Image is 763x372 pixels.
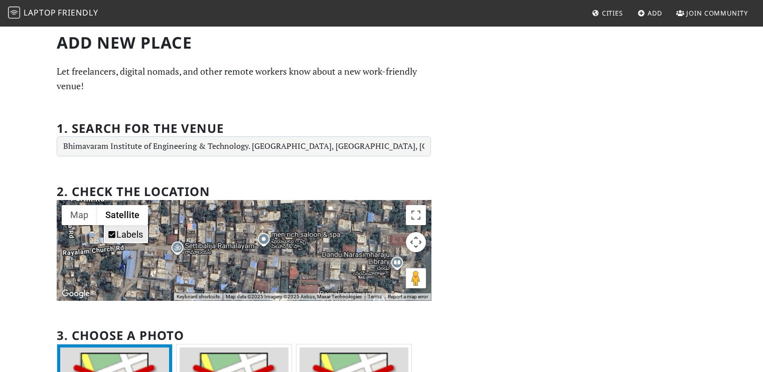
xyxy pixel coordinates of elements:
span: Laptop [24,7,56,18]
button: Show street map [62,205,97,225]
button: Map camera controls [406,232,426,252]
span: Friendly [58,7,98,18]
img: Google [59,287,92,300]
h2: 1. Search for the venue [57,121,224,136]
a: Terms (opens in new tab) [368,294,382,299]
button: Drag Pegman onto the map to open Street View [406,268,426,288]
ul: Show satellite imagery [104,225,148,243]
h2: 3. Choose a photo [57,328,184,343]
h2: 2. Check the location [57,184,210,199]
a: Join Community [672,4,752,22]
span: Add [648,9,662,18]
img: LaptopFriendly [8,7,20,19]
input: Enter a location [57,136,431,156]
p: Let freelancers, digital nomads, and other remote workers know about a new work-friendly venue! [57,64,431,93]
span: Cities [602,9,623,18]
a: Add [634,4,666,22]
button: Keyboard shortcuts [177,293,220,300]
a: Cities [588,4,627,22]
li: Labels [105,226,147,242]
button: Toggle fullscreen view [406,205,426,225]
a: LaptopFriendly LaptopFriendly [8,5,98,22]
span: Join Community [686,9,748,18]
span: Map data ©2025 Imagery ©2025 Airbus, Maxar Technologies [226,294,362,299]
label: If you are a human, ignore this field [57,109,87,196]
button: Show satellite imagery [97,205,148,225]
a: Open this area in Google Maps (opens a new window) [59,287,92,300]
label: Labels [116,229,143,240]
a: Report a map error [388,294,428,299]
h1: Add new Place [57,33,431,52]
